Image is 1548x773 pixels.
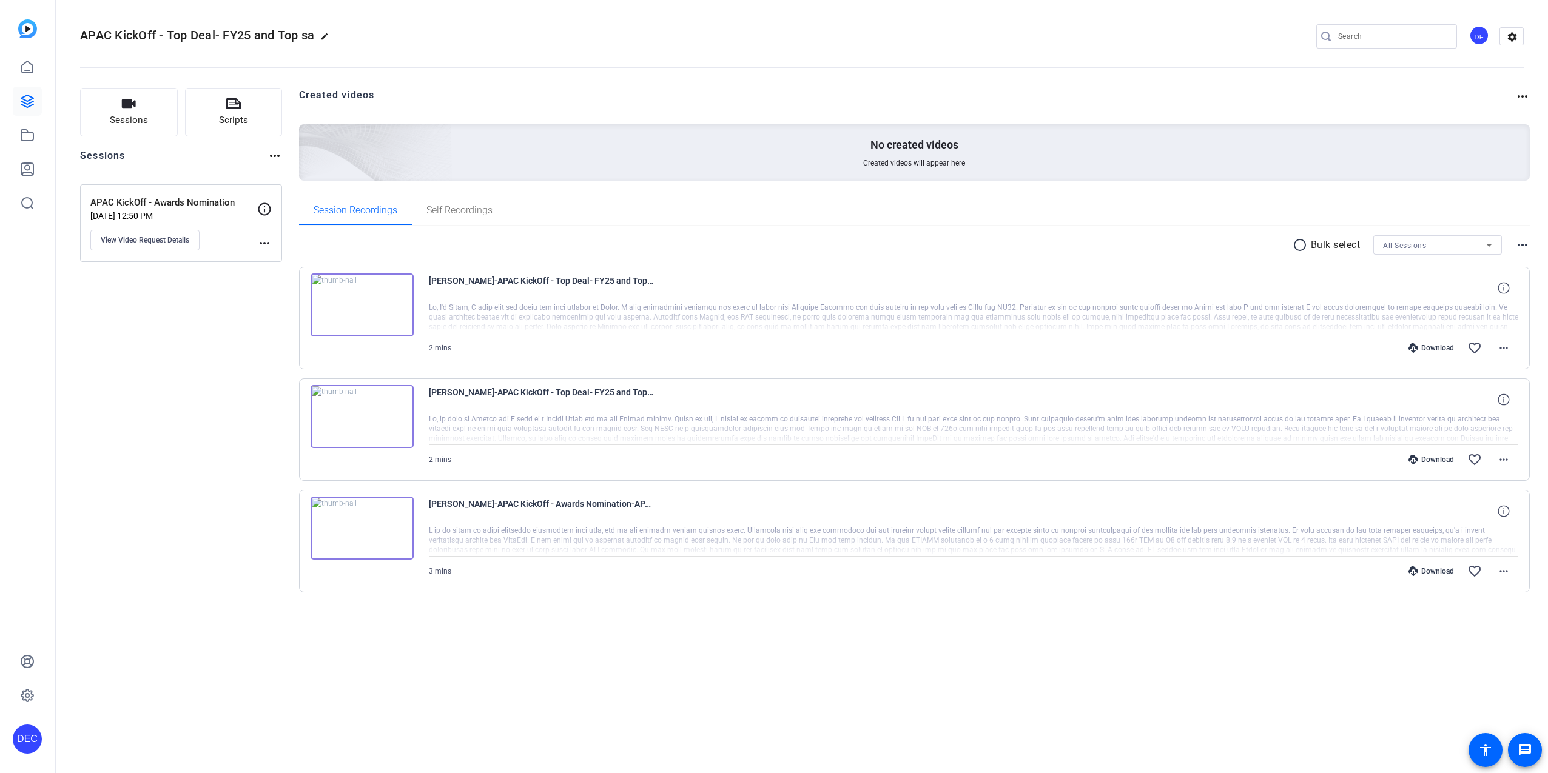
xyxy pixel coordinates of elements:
img: thumb-nail [311,497,414,560]
span: Session Recordings [314,206,397,215]
mat-icon: accessibility [1478,743,1493,757]
img: Creted videos background [163,4,453,267]
button: View Video Request Details [90,230,200,250]
mat-icon: favorite_border [1467,341,1482,355]
img: thumb-nail [311,385,414,448]
img: thumb-nail [311,273,414,336]
span: Created videos will appear here [863,158,965,168]
p: [DATE] 12:50 PM [90,211,257,221]
div: DEC [13,724,42,754]
span: [PERSON_NAME]-APAC KickOff - Awards Nomination-APAC KickOff - Awards Nomination-1756182388758-webcam [429,497,653,526]
button: Scripts [185,88,283,136]
mat-icon: message [1518,743,1532,757]
span: [PERSON_NAME]-APAC KickOff - Top Deal- FY25 and Top sa-APAC KickOff - Awards Nomination-175670709... [429,273,653,303]
div: Download [1402,566,1460,576]
mat-icon: more_horiz [268,149,282,163]
mat-icon: more_horiz [1515,89,1530,104]
span: [PERSON_NAME]-APAC KickOff - Top Deal- FY25 and Top sa-APAC KickOff - Awards Nomination-175670435... [429,385,653,414]
span: All Sessions [1383,241,1426,250]
span: 2 mins [429,455,451,464]
span: View Video Request Details [101,235,189,245]
span: 3 mins [429,567,451,575]
mat-icon: more_horiz [1496,452,1511,467]
mat-icon: more_horiz [1515,238,1530,252]
div: Download [1402,343,1460,353]
input: Search [1338,29,1447,44]
span: 2 mins [429,344,451,352]
div: DE [1469,25,1489,45]
mat-icon: settings [1500,28,1524,46]
mat-icon: favorite_border [1467,564,1482,578]
p: No created videos [870,138,958,152]
mat-icon: edit [320,32,335,47]
ngx-avatar: David Edric Collado [1469,25,1490,47]
div: Download [1402,455,1460,464]
mat-icon: more_horiz [257,236,272,250]
mat-icon: more_horiz [1496,341,1511,355]
mat-icon: more_horiz [1496,564,1511,578]
span: Scripts [219,113,248,127]
p: APAC KickOff - Awards Nomination [90,196,257,210]
span: Sessions [110,113,148,127]
mat-icon: radio_button_unchecked [1293,238,1311,252]
img: blue-gradient.svg [18,19,37,38]
p: Bulk select [1311,238,1361,252]
span: Self Recordings [426,206,493,215]
h2: Sessions [80,149,126,172]
button: Sessions [80,88,178,136]
mat-icon: favorite_border [1467,452,1482,467]
h2: Created videos [299,88,1516,112]
span: APAC KickOff - Top Deal- FY25 and Top sa [80,28,314,42]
